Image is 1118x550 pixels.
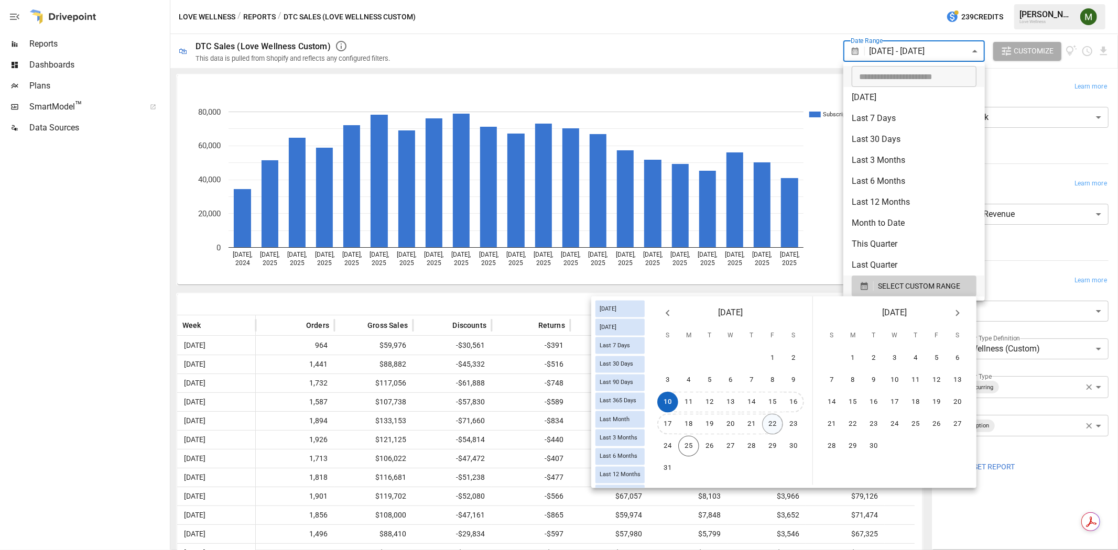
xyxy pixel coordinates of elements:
li: Last 7 Days [843,108,985,129]
button: 9 [863,370,884,391]
span: [DATE] [595,305,621,312]
button: 8 [762,370,783,391]
button: 16 [783,392,804,413]
span: Last 6 Months [595,453,642,460]
button: 2 [783,348,804,369]
button: SELECT CUSTOM RANGE [852,276,976,296]
span: Last 7 Days [595,342,634,349]
button: 6 [947,348,968,369]
button: 1 [842,348,863,369]
button: Next month [947,303,968,324]
button: 10 [657,392,678,413]
span: Tuesday [700,326,719,347]
button: 1 [762,348,783,369]
div: Last Year [595,485,645,501]
div: Last 365 Days [595,392,645,409]
button: 21 [821,414,842,435]
button: 28 [821,436,842,457]
button: 23 [863,414,884,435]
span: Saturday [948,326,967,347]
button: 16 [863,392,884,413]
span: SELECT CUSTOM RANGE [878,280,960,293]
button: 9 [783,370,804,391]
button: 13 [947,370,968,391]
span: Tuesday [864,326,883,347]
button: 14 [821,392,842,413]
div: Last Month [595,411,645,428]
button: 26 [699,436,720,457]
li: Last 6 Months [843,171,985,192]
span: Last 30 Days [595,361,637,368]
button: 4 [678,370,699,391]
button: 25 [678,436,699,457]
div: [DATE] [595,319,645,336]
button: 23 [783,414,804,435]
span: Monday [843,326,862,347]
div: Last 6 Months [595,448,645,465]
div: Last 7 Days [595,337,645,354]
button: 17 [884,392,905,413]
div: Last 3 Months [595,430,645,446]
span: [DATE] [595,324,621,331]
button: 6 [720,370,741,391]
button: 10 [884,370,905,391]
button: 19 [926,392,947,413]
li: Month to Date [843,213,985,234]
button: 31 [657,458,678,479]
button: 29 [842,436,863,457]
button: 17 [657,414,678,435]
span: Wednesday [721,326,740,347]
span: Sunday [658,326,677,347]
span: Monday [679,326,698,347]
button: 5 [926,348,947,369]
button: 29 [762,436,783,457]
li: Last Quarter [843,255,985,276]
button: 24 [884,414,905,435]
span: Last 365 Days [595,398,641,404]
div: Last 30 Days [595,356,645,372]
button: 8 [842,370,863,391]
button: 22 [762,414,783,435]
span: Thursday [742,326,761,347]
button: 25 [905,414,926,435]
span: Saturday [784,326,803,347]
button: 18 [678,414,699,435]
button: 13 [720,392,741,413]
button: 15 [842,392,863,413]
span: Last Month [595,416,634,423]
button: 12 [926,370,947,391]
span: Sunday [822,326,841,347]
button: 15 [762,392,783,413]
span: Thursday [906,326,925,347]
button: 24 [657,436,678,457]
li: Last 3 Months [843,150,985,171]
button: 2 [863,348,884,369]
li: This Quarter [843,234,985,255]
button: 7 [741,370,762,391]
span: [DATE] [883,306,907,321]
span: Last 12 Months [595,471,645,478]
button: 30 [863,436,884,457]
li: [DATE] [843,87,985,108]
button: 28 [741,436,762,457]
button: 14 [741,392,762,413]
button: 30 [783,436,804,457]
button: 18 [905,392,926,413]
div: Last 90 Days [595,374,645,391]
button: 19 [699,414,720,435]
button: 11 [905,370,926,391]
button: 26 [926,414,947,435]
li: Last 30 Days [843,129,985,150]
span: Friday [763,326,782,347]
div: [DATE] [595,301,645,317]
button: Previous month [657,303,678,324]
button: 20 [947,392,968,413]
button: 3 [657,370,678,391]
li: Last 12 Months [843,192,985,213]
button: 27 [947,414,968,435]
span: [DATE] [719,306,743,321]
button: 3 [884,348,905,369]
button: 12 [699,392,720,413]
button: 21 [741,414,762,435]
div: Last 12 Months [595,466,645,483]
